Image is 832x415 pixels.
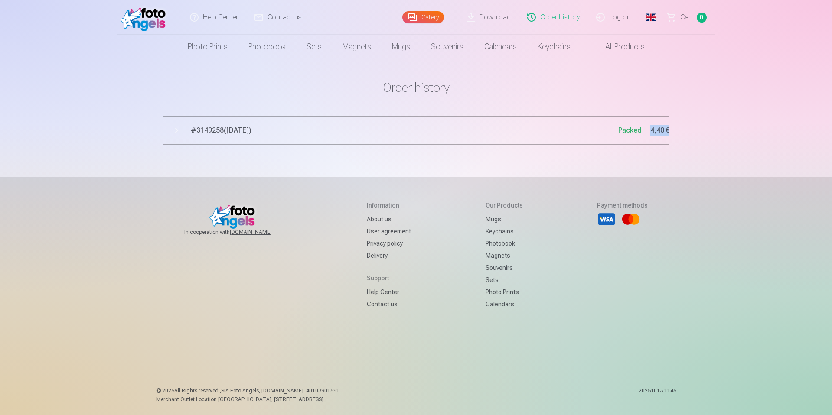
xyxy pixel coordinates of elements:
[367,286,411,298] a: Help Center
[421,35,474,59] a: Souvenirs
[296,35,332,59] a: Sets
[474,35,527,59] a: Calendars
[382,35,421,59] a: Mugs
[221,388,339,394] span: SIA Foto Angels, [DOMAIN_NAME]. 40103901591
[527,35,581,59] a: Keychains
[618,126,642,134] span: Packed
[367,225,411,237] a: User agreement
[238,35,296,59] a: Photobook
[156,396,339,403] p: Merchant Outlet Location [GEOGRAPHIC_DATA], [STREET_ADDRESS]
[486,262,523,274] a: Souvenirs
[597,201,648,210] h5: Payment methods
[163,116,669,145] button: #3149258([DATE])Packed4,40 €
[230,229,293,236] a: [DOMAIN_NAME]
[367,201,411,210] h5: Information
[163,80,669,95] h1: Order history
[332,35,382,59] a: Magnets
[486,298,523,310] a: Calendars
[184,229,293,236] span: In cooperation with
[367,250,411,262] a: Delivery
[486,201,523,210] h5: Our products
[367,213,411,225] a: About us
[486,250,523,262] a: Magnets
[486,274,523,286] a: Sets
[680,12,693,23] span: Сart
[367,237,411,250] a: Privacy policy
[486,225,523,237] a: Keychains
[367,274,411,282] h5: Support
[597,210,616,229] li: Visa
[581,35,655,59] a: All products
[486,237,523,250] a: Photobook
[621,210,640,229] li: Mastercard
[697,13,707,23] span: 0
[486,286,523,298] a: Photo prints
[650,125,669,136] span: 4,40 €
[191,125,618,136] span: # 3149258 ( [DATE] )
[156,387,339,394] p: © 2025 All Rights reserved. ,
[639,387,676,403] p: 20251013.1145
[121,3,170,31] img: /fa2
[486,213,523,225] a: Mugs
[402,11,444,23] a: Gallery
[367,298,411,310] a: Contact us
[177,35,238,59] a: Photo prints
